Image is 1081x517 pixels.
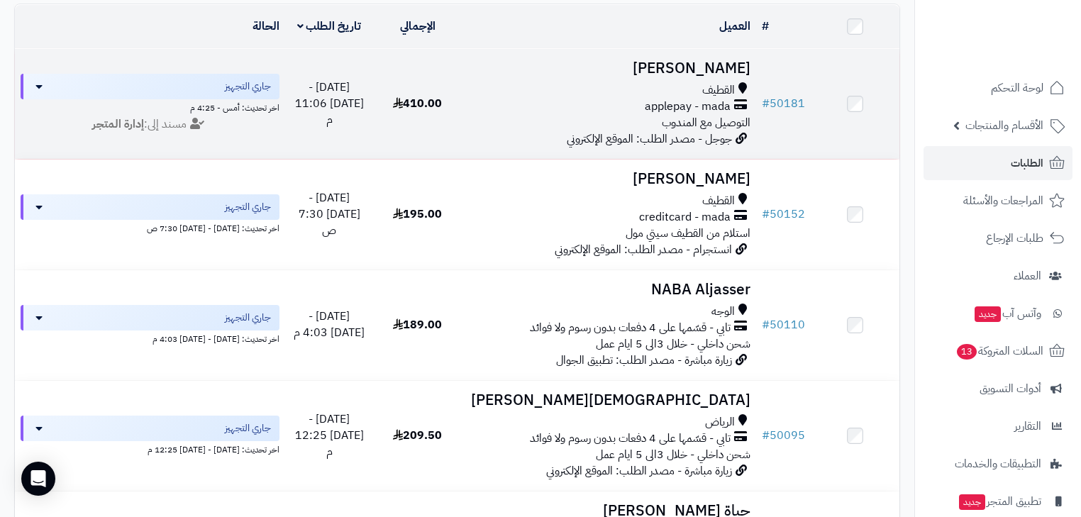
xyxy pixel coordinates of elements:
[719,18,750,35] a: العميل
[297,18,362,35] a: تاريخ الطلب
[762,206,805,223] a: #50152
[92,116,144,133] strong: إدارة المتجر
[393,316,442,333] span: 189.00
[762,427,805,444] a: #50095
[10,116,290,133] div: مسند إلى:
[762,95,770,112] span: #
[762,316,805,333] a: #50110
[225,200,271,214] span: جاري التجهيز
[596,335,750,352] span: شحن داخلي - خلال 3الى 5 ايام عمل
[1011,153,1043,173] span: الطلبات
[21,462,55,496] div: Open Intercom Messenger
[393,95,442,112] span: 410.00
[762,316,770,333] span: #
[963,191,1043,211] span: المراجعات والأسئلة
[530,320,731,336] span: تابي - قسّمها على 4 دفعات بدون رسوم ولا فوائد
[973,304,1041,323] span: وآتس آب
[467,171,750,187] h3: [PERSON_NAME]
[393,427,442,444] span: 209.50
[955,341,1043,361] span: السلات المتروكة
[705,414,735,430] span: الرياض
[295,79,364,128] span: [DATE] - [DATE] 11:06 م
[762,206,770,223] span: #
[295,411,364,460] span: [DATE] - [DATE] 12:25 م
[924,372,1072,406] a: أدوات التسويق
[975,306,1001,322] span: جديد
[702,193,735,209] span: القطيف
[762,95,805,112] a: #50181
[639,209,731,226] span: creditcard - mada
[924,447,1072,481] a: التطبيقات والخدمات
[958,491,1041,511] span: تطبيق المتجر
[546,462,732,479] span: زيارة مباشرة - مصدر الطلب: الموقع الإلكتروني
[555,241,732,258] span: انستجرام - مصدر الطلب: الموقع الإلكتروني
[986,228,1043,248] span: طلبات الإرجاع
[253,18,279,35] a: الحالة
[626,225,750,242] span: استلام من القطيف سيتي مول
[762,18,769,35] a: #
[965,116,1043,135] span: الأقسام والمنتجات
[924,296,1072,330] a: وآتس آبجديد
[393,206,442,223] span: 195.00
[294,308,365,341] span: [DATE] - [DATE] 4:03 م
[467,282,750,298] h3: NABA Aljasser
[991,78,1043,98] span: لوحة التحكم
[924,71,1072,105] a: لوحة التحكم
[924,221,1072,255] a: طلبات الإرجاع
[225,311,271,325] span: جاري التجهيز
[596,446,750,463] span: شحن داخلي - خلال 3الى 5 ايام عمل
[225,421,271,435] span: جاري التجهيز
[955,454,1041,474] span: التطبيقات والخدمات
[225,79,271,94] span: جاري التجهيز
[1014,266,1041,286] span: العملاء
[530,430,731,447] span: تابي - قسّمها على 4 دفعات بدون رسوم ولا فوائد
[299,189,360,239] span: [DATE] - [DATE] 7:30 ص
[467,60,750,77] h3: [PERSON_NAME]
[567,130,732,148] span: جوجل - مصدر الطلب: الموقع الإلكتروني
[985,38,1068,68] img: logo-2.png
[957,344,977,360] span: 13
[924,146,1072,180] a: الطلبات
[21,99,279,114] div: اخر تحديث: أمس - 4:25 م
[400,18,436,35] a: الإجمالي
[924,184,1072,218] a: المراجعات والأسئلة
[924,259,1072,293] a: العملاء
[21,441,279,456] div: اخر تحديث: [DATE] - [DATE] 12:25 م
[924,334,1072,368] a: السلات المتروكة13
[959,494,985,510] span: جديد
[711,304,735,320] span: الوجه
[980,379,1041,399] span: أدوات التسويق
[924,409,1072,443] a: التقارير
[556,352,732,369] span: زيارة مباشرة - مصدر الطلب: تطبيق الجوال
[702,82,735,99] span: القطيف
[762,427,770,444] span: #
[1014,416,1041,436] span: التقارير
[21,330,279,345] div: اخر تحديث: [DATE] - [DATE] 4:03 م
[21,220,279,235] div: اخر تحديث: [DATE] - [DATE] 7:30 ص
[662,114,750,131] span: التوصيل مع المندوب
[467,392,750,408] h3: [DEMOGRAPHIC_DATA][PERSON_NAME]
[645,99,731,115] span: applepay - mada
